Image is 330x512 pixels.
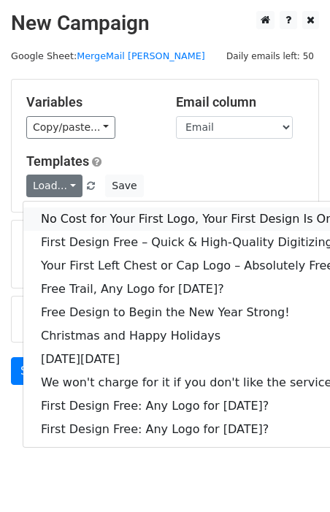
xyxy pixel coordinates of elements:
a: Load... [26,175,82,197]
small: Google Sheet: [11,50,205,61]
button: Save [105,175,143,197]
a: Copy/paste... [26,116,115,139]
a: Templates [26,153,89,169]
h5: Email column [176,94,304,110]
h5: Variables [26,94,154,110]
h2: New Campaign [11,11,319,36]
span: Daily emails left: 50 [221,48,319,64]
a: MergeMail [PERSON_NAME] [77,50,205,61]
a: Daily emails left: 50 [221,50,319,61]
a: Send [11,357,59,385]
